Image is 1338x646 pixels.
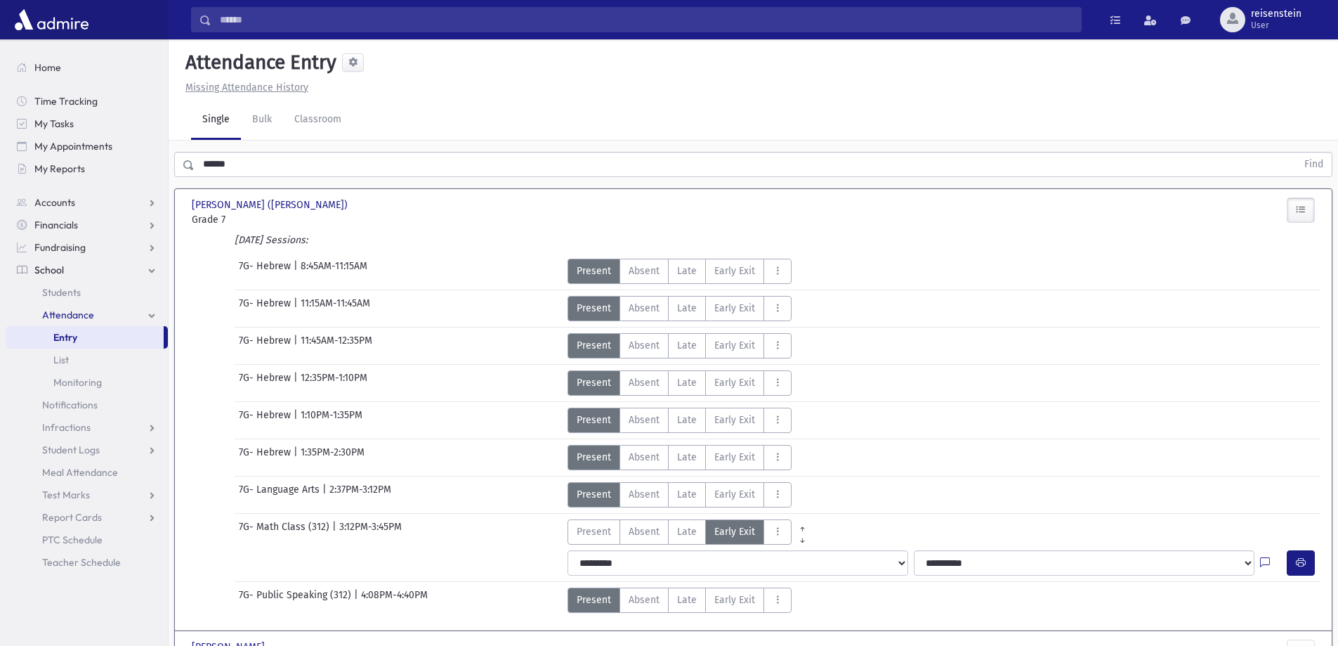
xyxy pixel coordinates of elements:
[34,117,74,130] span: My Tasks
[577,413,611,427] span: Present
[239,370,294,396] span: 7G- Hebrew
[714,264,755,278] span: Early Exit
[629,413,660,427] span: Absent
[629,593,660,607] span: Absent
[6,191,168,214] a: Accounts
[677,301,697,316] span: Late
[322,482,329,508] span: |
[6,439,168,461] a: Student Logs
[42,309,94,321] span: Attendance
[42,489,90,501] span: Test Marks
[714,487,755,502] span: Early Exit
[568,445,792,470] div: AttTypes
[53,354,69,366] span: List
[332,519,339,545] span: |
[629,524,660,539] span: Absent
[6,484,168,506] a: Test Marks
[34,140,112,153] span: My Appointments
[6,281,168,304] a: Students
[629,338,660,353] span: Absent
[714,375,755,390] span: Early Exit
[568,296,792,321] div: AttTypes
[629,487,660,502] span: Absent
[42,286,81,299] span: Students
[577,264,611,278] span: Present
[677,375,697,390] span: Late
[1251,8,1301,20] span: reisenstein
[629,450,660,465] span: Absent
[301,259,367,284] span: 8:45AM-11:15AM
[1296,153,1332,176] button: Find
[6,259,168,281] a: School
[677,450,697,465] span: Late
[714,338,755,353] span: Early Exit
[34,95,98,108] span: Time Tracking
[239,333,294,358] span: 7G- Hebrew
[6,135,168,157] a: My Appointments
[42,534,103,546] span: PTC Schedule
[6,326,164,349] a: Entry
[677,593,697,607] span: Late
[53,331,77,344] span: Entry
[42,444,100,456] span: Student Logs
[677,487,697,502] span: Late
[42,399,98,411] span: Notifications
[294,445,301,470] span: |
[294,333,301,358] span: |
[42,556,121,569] span: Teacher Schedule
[677,264,697,278] span: Late
[34,219,78,231] span: Financials
[629,264,660,278] span: Absent
[239,482,322,508] span: 7G- Language Arts
[629,375,660,390] span: Absent
[577,301,611,316] span: Present
[6,506,168,529] a: Report Cards
[42,466,118,479] span: Meal Attendance
[239,445,294,470] span: 7G- Hebrew
[6,56,168,79] a: Home
[294,296,301,321] span: |
[6,371,168,394] a: Monitoring
[629,301,660,316] span: Absent
[568,588,792,613] div: AttTypes
[192,212,367,227] span: Grade 7
[792,531,813,542] a: All Later
[283,101,353,140] a: Classroom
[191,101,241,140] a: Single
[294,259,301,284] span: |
[677,338,697,353] span: Late
[34,196,75,209] span: Accounts
[42,421,91,434] span: Infractions
[301,296,370,321] span: 11:15AM-11:45AM
[211,7,1081,32] input: Search
[6,90,168,112] a: Time Tracking
[714,413,755,427] span: Early Exit
[714,524,755,539] span: Early Exit
[577,487,611,502] span: Present
[301,333,372,358] span: 11:45AM-12:35PM
[577,338,611,353] span: Present
[235,234,308,246] i: [DATE] Sessions:
[53,376,102,389] span: Monitoring
[6,304,168,326] a: Attendance
[6,551,168,574] a: Teacher Schedule
[6,416,168,439] a: Infractions
[354,588,361,613] span: |
[180,51,336,75] h5: Attendance Entry
[6,214,168,236] a: Financials
[301,445,365,470] span: 1:35PM-2:30PM
[34,264,64,276] span: School
[301,370,367,396] span: 12:35PM-1:10PM
[34,162,85,175] span: My Reports
[294,370,301,396] span: |
[239,408,294,433] span: 7G- Hebrew
[6,236,168,259] a: Fundraising
[239,519,332,545] span: 7G- Math Class (312)
[301,408,362,433] span: 1:10PM-1:35PM
[239,259,294,284] span: 7G- Hebrew
[34,241,86,254] span: Fundraising
[792,519,813,531] a: All Prior
[6,529,168,551] a: PTC Schedule
[714,301,755,316] span: Early Exit
[294,408,301,433] span: |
